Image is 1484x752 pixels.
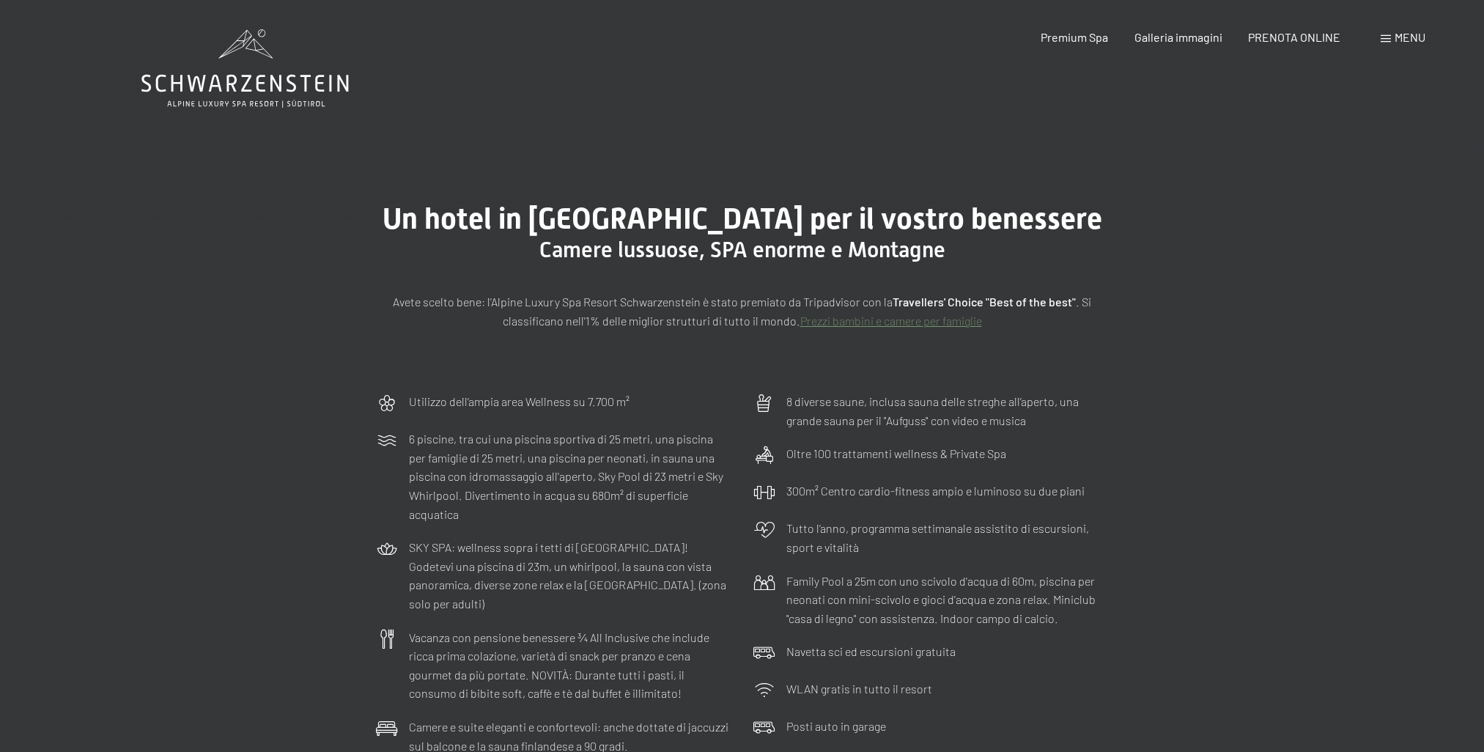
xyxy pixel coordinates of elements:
[786,642,956,661] p: Navetta sci ed escursioni gratuita
[409,430,731,523] p: 6 piscine, tra cui una piscina sportiva di 25 metri, una piscina per famiglie di 25 metri, una pi...
[786,519,1109,556] p: Tutto l’anno, programma settimanale assistito di escursioni, sport e vitalità
[893,295,1076,309] strong: Travellers' Choice "Best of the best"
[1041,30,1108,44] a: Premium Spa
[786,444,1006,463] p: Oltre 100 trattamenti wellness & Private Spa
[1395,30,1425,44] span: Menu
[409,392,630,411] p: Utilizzo dell‘ampia area Wellness su 7.700 m²
[786,679,932,698] p: WLAN gratis in tutto il resort
[1134,30,1222,44] a: Galleria immagini
[786,572,1109,628] p: Family Pool a 25m con uno scivolo d'acqua di 60m, piscina per neonati con mini-scivolo e gioci d'...
[1248,30,1340,44] a: PRENOTA ONLINE
[786,717,886,736] p: Posti auto in garage
[539,237,945,262] span: Camere lussuose, SPA enorme e Montagne
[376,292,1109,330] p: Avete scelto bene: l’Alpine Luxury Spa Resort Schwarzenstein è stato premiato da Tripadvisor con ...
[786,392,1109,430] p: 8 diverse saune, inclusa sauna delle streghe all’aperto, una grande sauna per il "Aufguss" con vi...
[800,314,982,328] a: Prezzi bambini e camere per famiglie
[383,202,1102,236] span: Un hotel in [GEOGRAPHIC_DATA] per il vostro benessere
[409,538,731,613] p: SKY SPA: wellness sopra i tetti di [GEOGRAPHIC_DATA]! Godetevi una piscina di 23m, un whirlpool, ...
[786,482,1085,501] p: 300m² Centro cardio-fitness ampio e luminoso su due piani
[409,628,731,703] p: Vacanza con pensione benessere ¾ All Inclusive che include ricca prima colazione, varietà di snac...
